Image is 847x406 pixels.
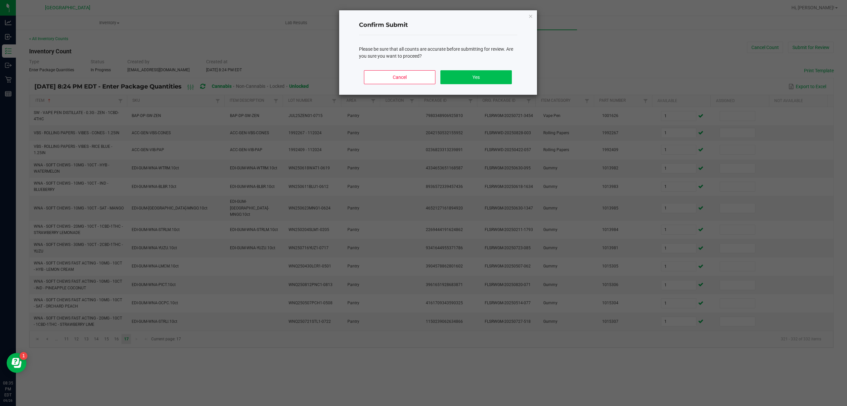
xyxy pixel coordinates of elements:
iframe: Resource center [7,353,26,373]
button: Close [528,12,533,20]
h4: Confirm Submit [359,21,517,29]
iframe: Resource center unread badge [20,352,27,360]
div: Please be sure that all counts are accurate before submitting for review. Are you sure you want t... [359,46,517,60]
button: Cancel [364,70,435,84]
button: Yes [440,70,512,84]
